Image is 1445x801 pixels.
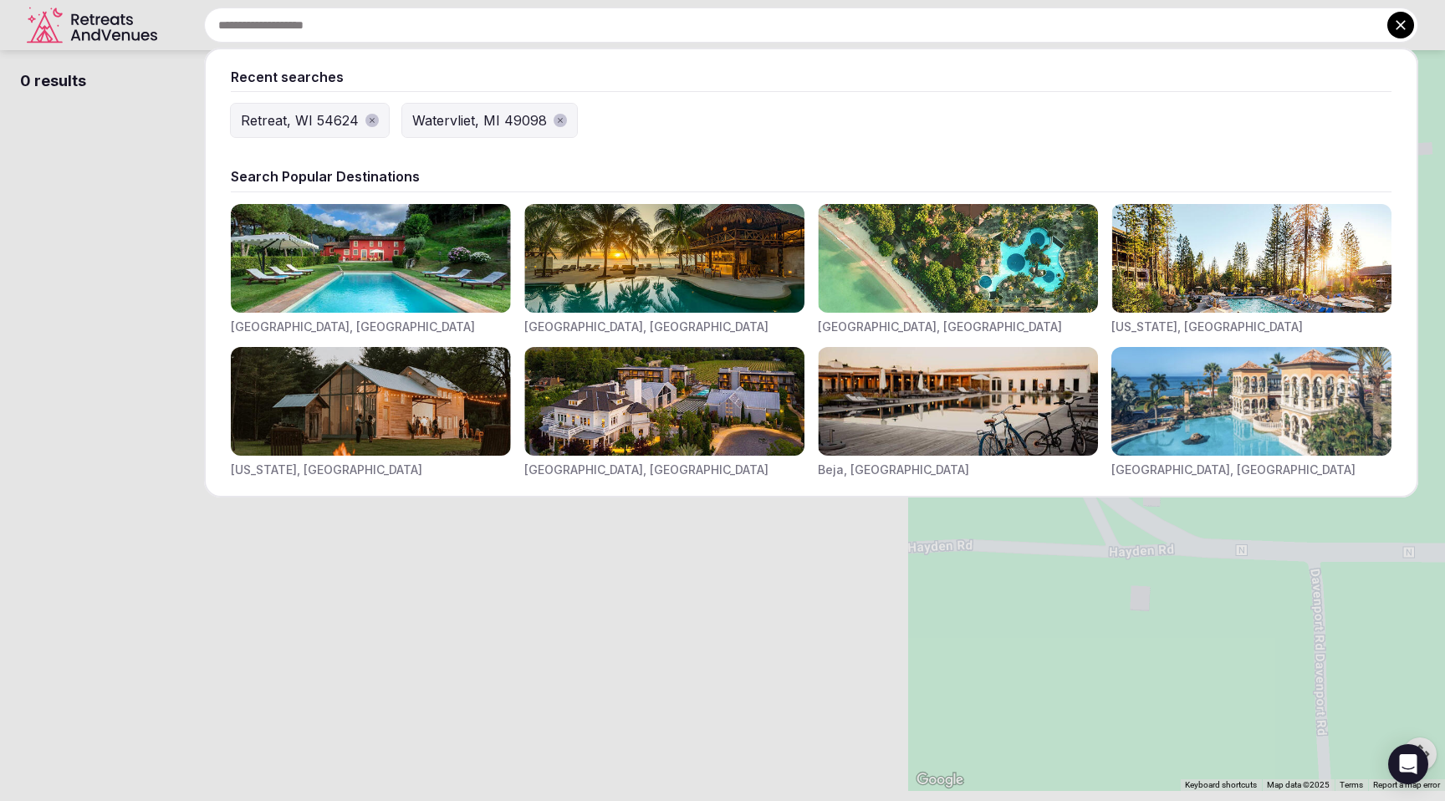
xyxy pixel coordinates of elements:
div: Visit venues for Napa Valley, USA [524,347,804,477]
div: [GEOGRAPHIC_DATA], [GEOGRAPHIC_DATA] [524,319,768,334]
img: Visit venues for Canarias, Spain [1111,347,1391,456]
button: Retreat, WI 54624 [231,104,389,137]
div: Visit venues for Indonesia, Bali [818,204,1098,334]
div: Visit venues for New York, USA [231,347,511,477]
div: Open Intercom Messenger [1388,744,1428,784]
img: Visit venues for California, USA [1111,204,1391,313]
div: Watervliet, MI 49098 [412,110,547,130]
div: [US_STATE], [GEOGRAPHIC_DATA] [1111,319,1303,334]
div: [GEOGRAPHIC_DATA], [GEOGRAPHIC_DATA] [1111,462,1356,477]
div: [GEOGRAPHIC_DATA], [GEOGRAPHIC_DATA] [231,319,475,334]
img: Visit venues for Riviera Maya, Mexico [524,204,804,313]
div: Beja, [GEOGRAPHIC_DATA] [818,462,969,477]
img: Visit venues for Toscana, Italy [231,204,511,313]
div: Visit venues for Canarias, Spain [1111,347,1391,477]
div: Visit venues for Riviera Maya, Mexico [524,204,804,334]
div: Visit venues for California, USA [1111,204,1391,334]
img: Visit venues for Napa Valley, USA [524,347,804,456]
img: Visit venues for New York, USA [231,347,511,456]
div: Visit venues for Beja, Portugal [818,347,1098,477]
div: Recent searches [231,68,1391,86]
div: Visit venues for Toscana, Italy [231,204,511,334]
div: [GEOGRAPHIC_DATA], [GEOGRAPHIC_DATA] [818,319,1062,334]
div: Retreat, WI 54624 [241,110,359,130]
div: Search Popular Destinations [231,167,1391,186]
img: Visit venues for Indonesia, Bali [818,204,1098,313]
div: [GEOGRAPHIC_DATA], [GEOGRAPHIC_DATA] [524,462,768,477]
div: [US_STATE], [GEOGRAPHIC_DATA] [231,462,422,477]
button: Watervliet, MI 49098 [402,104,577,137]
img: Visit venues for Beja, Portugal [818,347,1098,456]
